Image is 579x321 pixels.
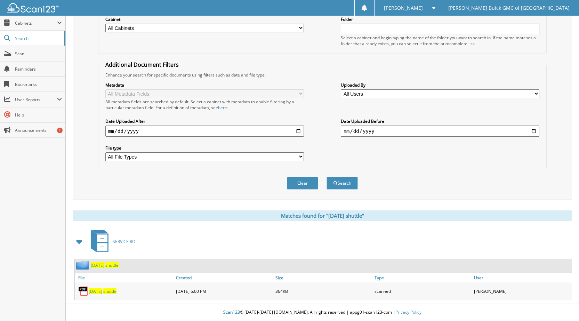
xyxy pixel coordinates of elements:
[102,72,543,78] div: Enhance your search for specific documents using filters such as date and file type.
[15,35,61,41] span: Search
[105,145,304,151] label: File type
[76,261,91,270] img: folder2.png
[105,126,304,137] input: start
[218,105,227,111] a: here
[103,288,116,294] span: shuttle
[91,262,104,268] span: [DATE]
[57,128,63,133] div: 1
[174,273,274,282] a: Created
[341,16,539,22] label: Folder
[15,66,62,72] span: Reminders
[105,82,304,88] label: Metadata
[287,177,318,190] button: Clear
[448,6,570,10] span: [PERSON_NAME] Buick GMC of [GEOGRAPHIC_DATA]
[66,304,579,321] div: © [DATE]-[DATE] [DOMAIN_NAME]. All rights reserved | appg01-scan123-com |
[7,3,59,13] img: scan123-logo-white.svg
[113,239,135,244] span: SERVICE RO
[341,118,539,124] label: Date Uploaded Before
[15,20,57,26] span: Cabinets
[341,35,539,47] div: Select a cabinet and begin typing the name of the folder you want to search in. If the name match...
[73,210,572,221] div: Matches found for "[DATE] shuttle"
[105,16,304,22] label: Cabinet
[174,284,274,298] div: [DATE] 6:00 PM
[105,262,119,268] span: shuttle
[102,61,182,69] legend: Additional Document Filters
[341,126,539,137] input: end
[87,228,135,255] a: SERVICE RO
[544,288,579,321] iframe: Chat Widget
[327,177,358,190] button: Search
[395,309,421,315] a: Privacy Policy
[15,97,57,103] span: User Reports
[373,273,472,282] a: Type
[105,99,304,111] div: All metadata fields are searched by default. Select a cabinet with metadata to enable filtering b...
[78,286,89,296] img: PDF.png
[75,273,174,282] a: File
[472,273,572,282] a: User
[274,273,373,282] a: Size
[373,284,472,298] div: scanned
[274,284,373,298] div: 364KB
[15,51,62,57] span: Scan
[341,82,539,88] label: Uploaded By
[384,6,423,10] span: [PERSON_NAME]
[223,309,240,315] span: Scan123
[91,262,119,268] a: [DATE] shuttle
[105,118,304,124] label: Date Uploaded After
[15,127,62,133] span: Announcements
[89,288,116,294] a: [DATE] shuttle
[15,112,62,118] span: Help
[15,81,62,87] span: Bookmarks
[89,288,102,294] span: [DATE]
[472,284,572,298] div: [PERSON_NAME]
